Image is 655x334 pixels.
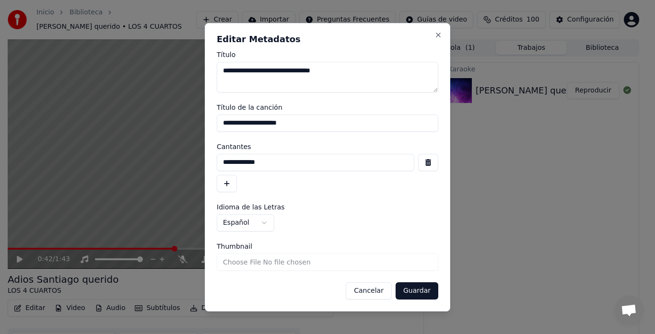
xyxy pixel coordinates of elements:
[217,143,438,150] label: Cantantes
[217,204,285,210] span: Idioma de las Letras
[217,51,438,58] label: Título
[217,35,438,44] h2: Editar Metadatos
[217,243,252,250] span: Thumbnail
[346,282,392,299] button: Cancelar
[396,282,438,299] button: Guardar
[217,104,438,111] label: Título de la canción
